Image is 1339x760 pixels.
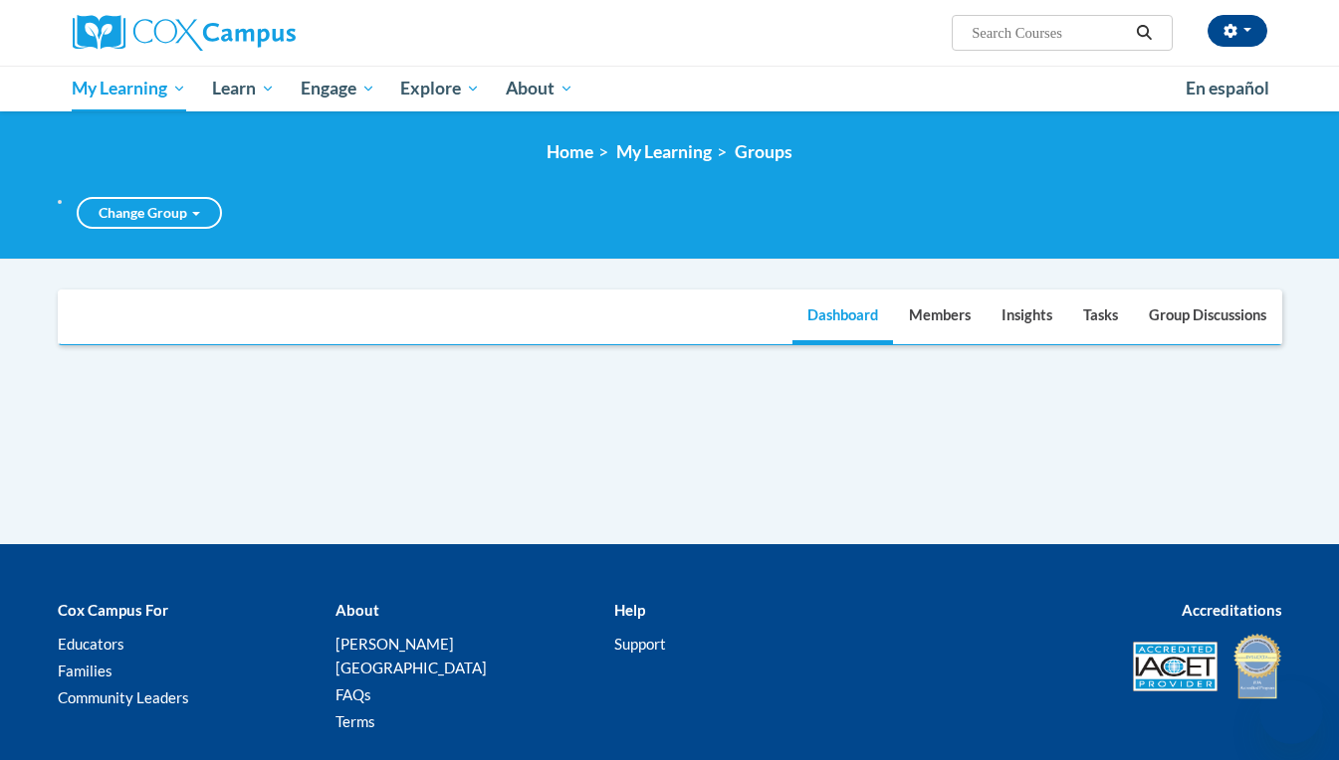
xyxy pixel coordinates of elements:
[1259,680,1323,744] iframe: Button to launch messaging window
[1208,15,1267,47] button: Account Settings
[58,601,168,619] b: Cox Campus For
[58,688,189,706] a: Community Leaders
[335,712,375,730] a: Terms
[58,635,124,653] a: Educators
[735,141,792,162] a: Groups
[400,77,480,100] span: Explore
[1182,601,1282,619] b: Accreditations
[970,21,1129,45] input: Search Courses
[493,66,586,111] a: About
[335,685,371,703] a: FAQs
[77,197,222,229] a: Change Group
[1173,68,1282,109] a: En español
[43,66,1297,111] div: Main menu
[288,66,388,111] a: Engage
[301,77,375,100] span: Engage
[335,635,487,676] a: [PERSON_NAME][GEOGRAPHIC_DATA]
[616,141,712,162] a: My Learning
[1129,21,1159,45] button: Search
[60,66,200,111] a: My Learning
[1186,78,1269,98] span: En español
[58,662,112,679] a: Families
[614,635,666,653] a: Support
[387,66,493,111] a: Explore
[335,601,379,619] b: About
[1068,290,1133,344] a: Tasks
[212,77,275,100] span: Learn
[614,601,645,619] b: Help
[547,141,593,162] a: Home
[199,66,288,111] a: Learn
[792,290,893,344] a: Dashboard
[72,77,186,100] span: My Learning
[1133,642,1218,691] img: Accredited IACET® Provider
[1232,632,1282,701] img: IDA® Accredited
[987,290,1067,344] a: Insights
[506,77,573,100] span: About
[894,290,986,344] a: Members
[73,15,296,51] img: Cox Campus
[1134,290,1281,344] a: Group Discussions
